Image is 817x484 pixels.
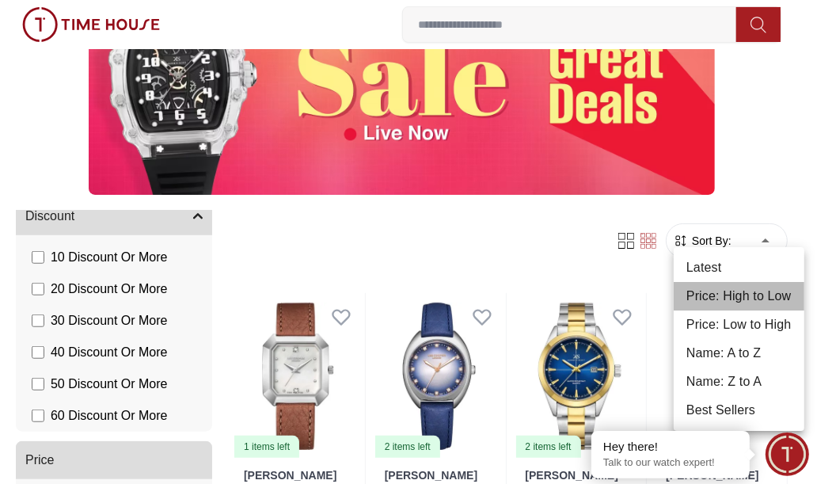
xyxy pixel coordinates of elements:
[766,433,809,476] div: Chat Widget
[674,311,804,339] li: Price: Low to High
[603,456,738,470] p: Talk to our watch expert!
[674,396,804,425] li: Best Sellers
[674,253,804,282] li: Latest
[674,368,804,396] li: Name: Z to A
[674,282,804,311] li: Price: High to Low
[603,439,738,455] div: Hey there!
[674,339,804,368] li: Name: A to Z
